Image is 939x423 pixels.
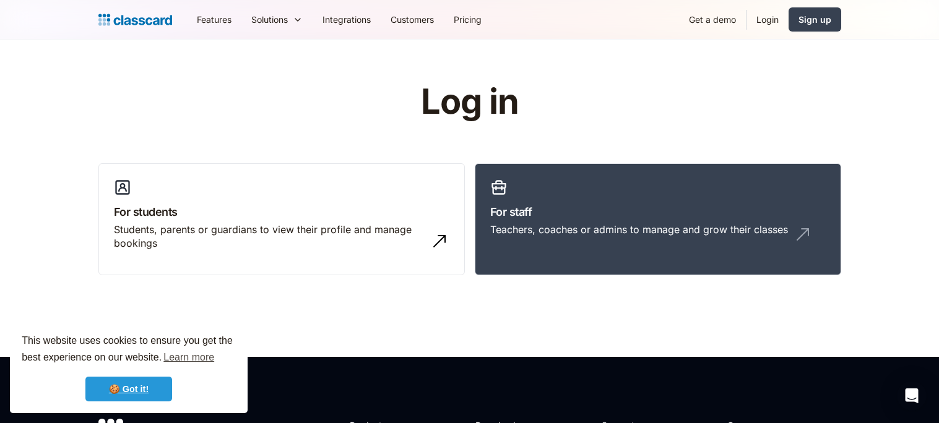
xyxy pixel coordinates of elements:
a: Get a demo [679,6,746,33]
div: cookieconsent [10,322,248,413]
a: Login [746,6,789,33]
a: Customers [381,6,444,33]
div: Students, parents or guardians to view their profile and manage bookings [114,223,425,250]
a: home [98,11,172,28]
div: Sign up [798,13,831,26]
h3: For students [114,203,449,220]
a: Sign up [789,7,841,32]
a: Features [187,6,241,33]
a: For staffTeachers, coaches or admins to manage and grow their classes [475,163,841,276]
a: Integrations [313,6,381,33]
a: learn more about cookies [162,348,216,367]
h1: Log in [273,83,666,121]
span: This website uses cookies to ensure you get the best experience on our website. [22,333,236,367]
div: Solutions [241,6,313,33]
div: Teachers, coaches or admins to manage and grow their classes [490,223,788,236]
a: dismiss cookie message [85,377,172,401]
div: Solutions [251,13,288,26]
h3: For staff [490,203,826,220]
a: For studentsStudents, parents or guardians to view their profile and manage bookings [98,163,465,276]
div: Open Intercom Messenger [897,381,927,411]
a: Pricing [444,6,491,33]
